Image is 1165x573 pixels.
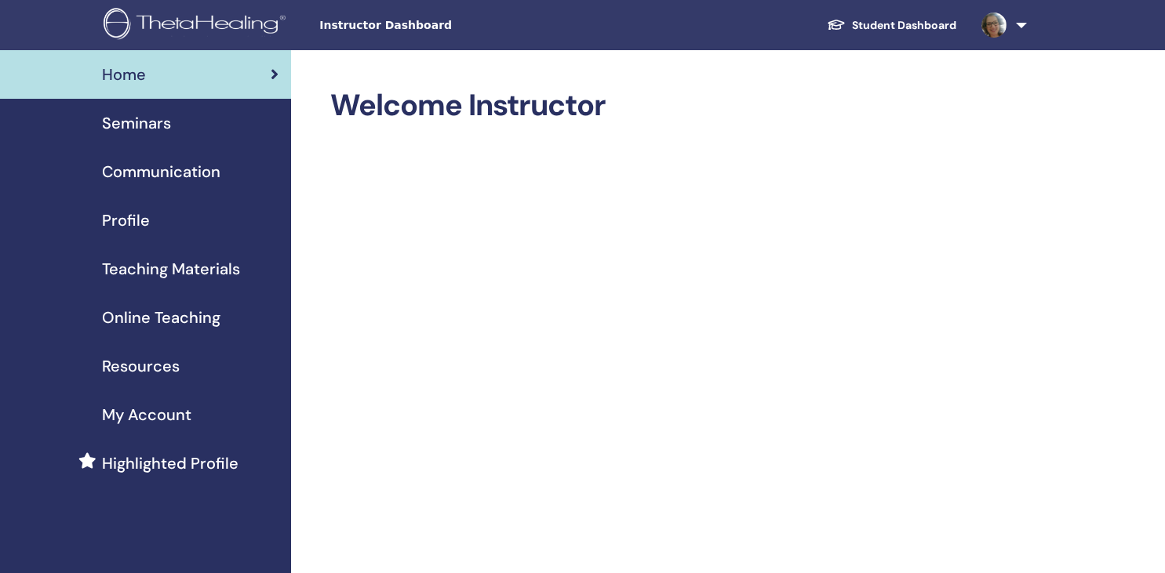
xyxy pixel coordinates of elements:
span: Profile [102,209,150,232]
img: graduation-cap-white.svg [827,18,846,31]
a: Student Dashboard [814,11,969,40]
span: Online Teaching [102,306,220,329]
span: Seminars [102,111,171,135]
span: Home [102,63,146,86]
span: Instructor Dashboard [319,17,555,34]
span: Highlighted Profile [102,452,238,475]
img: default.jpg [981,13,1007,38]
span: Communication [102,160,220,183]
img: logo.png [104,8,291,43]
h2: Welcome Instructor [330,88,1024,124]
span: Teaching Materials [102,257,240,281]
span: My Account [102,403,191,426]
span: Resources [102,354,180,378]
